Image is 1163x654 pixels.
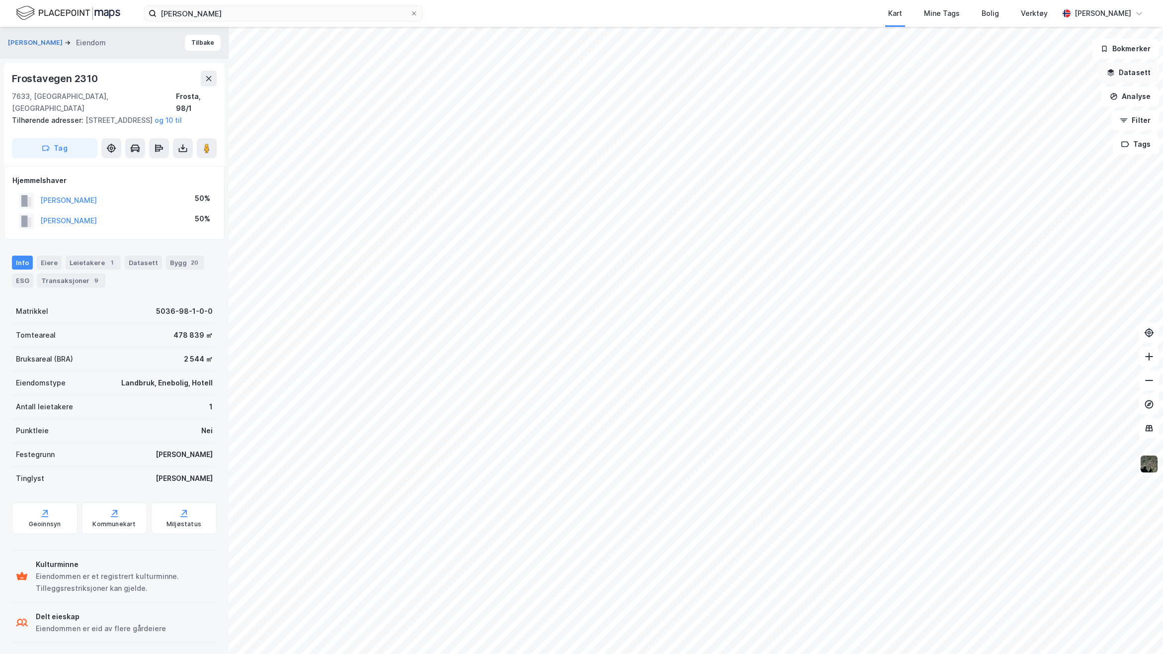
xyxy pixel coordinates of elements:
[1113,134,1159,154] button: Tags
[209,401,213,413] div: 1
[12,71,100,87] div: Frostavegen 2310
[195,213,210,225] div: 50%
[156,449,213,461] div: [PERSON_NAME]
[1101,87,1159,106] button: Analyse
[16,305,48,317] div: Matrikkel
[12,116,85,124] span: Tilhørende adresser:
[29,520,61,528] div: Geoinnsyn
[16,4,120,22] img: logo.f888ab2527a4732fd821a326f86c7f29.svg
[16,329,56,341] div: Tomteareal
[1092,39,1159,59] button: Bokmerker
[37,274,105,287] div: Transaksjoner
[16,425,49,437] div: Punktleie
[184,353,213,365] div: 2 544 ㎡
[16,449,55,461] div: Festegrunn
[107,258,117,268] div: 1
[1140,455,1159,473] img: 9k=
[189,258,200,268] div: 20
[12,138,97,158] button: Tag
[156,472,213,484] div: [PERSON_NAME]
[157,6,410,21] input: Søk på adresse, matrikkel, gårdeiere, leietakere eller personer
[982,7,999,19] div: Bolig
[185,35,221,51] button: Tilbake
[36,570,213,594] div: Eiendommen er et registrert kulturminne. Tilleggsrestriksjoner kan gjelde.
[8,38,65,48] button: [PERSON_NAME]
[12,175,216,187] div: Hjemmelshaver
[166,520,201,528] div: Miljøstatus
[195,192,210,204] div: 50%
[36,559,213,570] div: Kulturminne
[12,256,33,270] div: Info
[92,520,136,528] div: Kommunekart
[888,7,902,19] div: Kart
[12,274,33,287] div: ESG
[66,256,121,270] div: Leietakere
[176,91,217,114] div: Frosta, 98/1
[166,256,204,270] div: Bygg
[201,425,213,437] div: Nei
[125,256,162,270] div: Datasett
[16,401,73,413] div: Antall leietakere
[16,472,44,484] div: Tinglyst
[76,37,106,49] div: Eiendom
[156,305,213,317] div: 5036-98-1-0-0
[1098,63,1159,83] button: Datasett
[1111,110,1159,130] button: Filter
[16,377,66,389] div: Eiendomstype
[12,91,176,114] div: 7633, [GEOGRAPHIC_DATA], [GEOGRAPHIC_DATA]
[36,623,166,635] div: Eiendommen er eid av flere gårdeiere
[924,7,960,19] div: Mine Tags
[91,276,101,285] div: 9
[36,611,166,623] div: Delt eieskap
[121,377,213,389] div: Landbruk, Enebolig, Hotell
[1113,606,1163,654] iframe: Chat Widget
[37,256,62,270] div: Eiere
[1113,606,1163,654] div: Kontrollprogram for chat
[1021,7,1048,19] div: Verktøy
[16,353,73,365] div: Bruksareal (BRA)
[1075,7,1131,19] div: [PERSON_NAME]
[12,114,209,126] div: [STREET_ADDRESS]
[173,329,213,341] div: 478 839 ㎡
